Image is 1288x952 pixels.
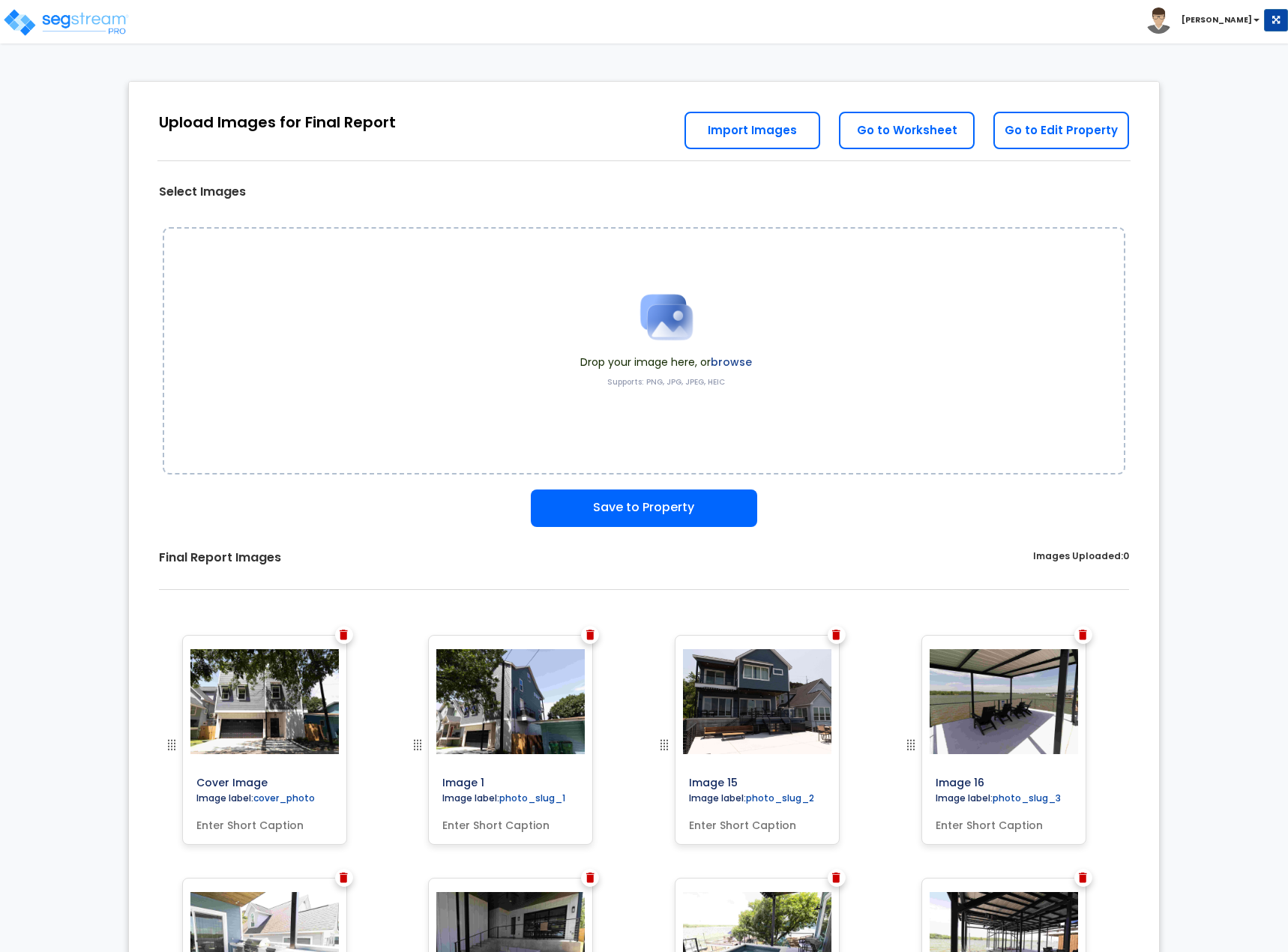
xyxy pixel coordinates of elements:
[340,630,348,640] img: Trash Icon
[684,112,820,149] a: Import Images
[655,736,673,754] img: drag handle
[409,736,427,754] img: drag handle
[340,873,348,883] img: Trash Icon
[499,792,565,804] label: photo_slug_1
[607,377,725,388] label: Supports: PNG, JPG, JPEG, HEIC
[1146,7,1172,34] img: avatar.png
[1079,630,1087,640] img: Trash Icon
[1182,14,1252,25] b: [PERSON_NAME]
[930,812,1078,833] input: Enter Short Caption
[580,355,752,370] span: Drop your image here, or
[832,630,840,640] img: Trash Icon
[930,792,1067,808] label: Image label:
[683,792,820,808] label: Image label:
[253,792,315,804] label: cover_photo
[436,792,571,808] label: Image label:
[159,549,281,567] label: Final Report Images
[832,873,840,883] img: Trash Icon
[163,736,181,754] img: drag handle
[629,280,704,355] img: Upload Icon
[1079,873,1087,883] img: Trash Icon
[1123,549,1129,562] span: 0
[746,792,814,804] label: photo_slug_2
[159,112,396,133] div: Upload Images for Final Report
[586,630,595,640] img: Trash Icon
[436,812,585,833] input: Enter Short Caption
[902,736,920,754] img: drag handle
[993,792,1061,804] label: photo_slug_3
[2,7,130,37] img: logo_pro_r.png
[839,112,975,149] a: Go to Worksheet
[531,489,757,527] button: Save to Property
[190,812,339,833] input: Enter Short Caption
[1033,549,1129,567] label: Images Uploaded:
[711,355,752,370] label: browse
[586,873,595,883] img: Trash Icon
[190,792,321,808] label: Image label:
[993,112,1129,149] a: Go to Edit Property
[683,812,831,833] input: Enter Short Caption
[159,184,246,201] label: Select Images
